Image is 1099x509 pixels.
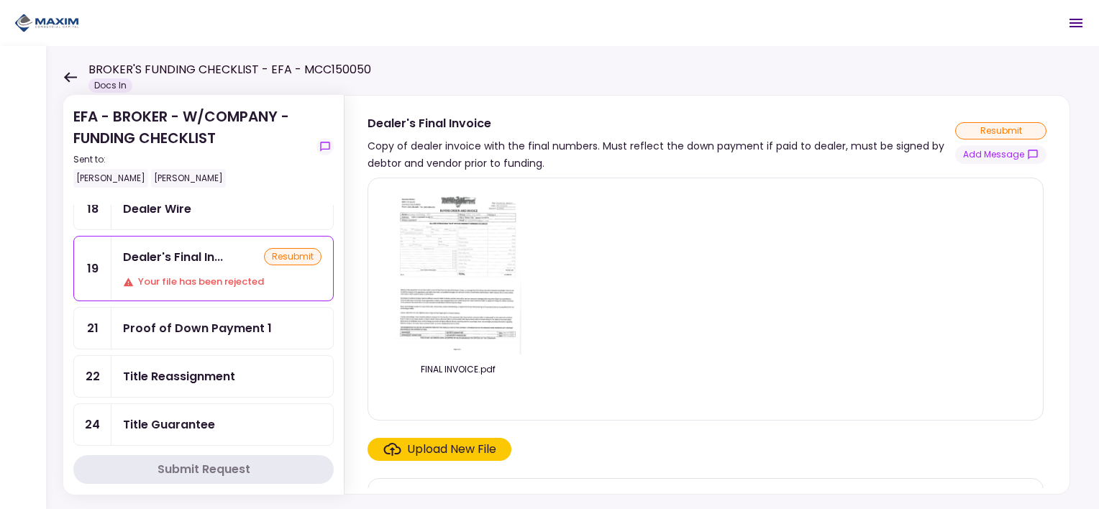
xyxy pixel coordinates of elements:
div: Dealer's Final Invoice [368,114,955,132]
div: Submit Request [158,461,250,478]
div: Copy of dealer invoice with the final numbers. Must reflect the down payment if paid to dealer, m... [368,137,955,172]
div: [PERSON_NAME] [151,169,226,188]
div: 21 [74,308,111,349]
span: Click here to upload the required document [368,438,511,461]
div: 22 [74,356,111,397]
a: 24Title Guarantee [73,403,334,446]
div: Title Guarantee [123,416,215,434]
a: 21Proof of Down Payment 1 [73,307,334,349]
button: show-messages [316,138,334,155]
div: Dealer's Final InvoiceCopy of dealer invoice with the final numbers. Must reflect the down paymen... [344,95,1070,495]
div: Docs In [88,78,132,93]
div: Dealer Wire [123,200,191,218]
div: Title Reassignment [123,367,235,385]
a: 22Title Reassignment [73,355,334,398]
button: show-messages [955,145,1046,164]
div: 24 [74,404,111,445]
button: Open menu [1059,6,1093,40]
div: FINAL INVOICE.pdf [383,363,534,376]
div: EFA - BROKER - W/COMPANY - FUNDING CHECKLIST [73,106,311,188]
h1: BROKER'S FUNDING CHECKLIST - EFA - MCC150050 [88,61,371,78]
div: resubmit [264,248,322,265]
img: Partner icon [14,12,79,34]
div: 18 [74,188,111,229]
div: Sent to: [73,153,311,166]
div: [PERSON_NAME] [73,169,148,188]
div: Dealer's Final Invoice [123,248,223,266]
a: 18Dealer Wire [73,188,334,230]
a: 19Dealer's Final InvoiceresubmitYour file has been rejected [73,236,334,301]
div: Your file has been rejected [123,275,322,289]
div: resubmit [955,122,1046,139]
div: Upload New File [407,441,496,458]
button: Submit Request [73,455,334,484]
div: Proof of Down Payment 1 [123,319,272,337]
div: 19 [74,237,111,301]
